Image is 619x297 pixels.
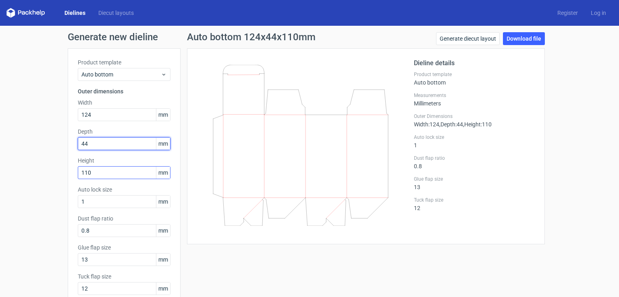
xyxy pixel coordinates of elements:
div: 12 [414,197,535,211]
h1: Auto bottom 124x44x110mm [187,32,316,42]
div: Auto bottom [414,71,535,86]
label: Auto lock size [78,186,170,194]
span: mm [156,138,170,150]
span: mm [156,109,170,121]
span: Auto bottom [81,70,161,78]
label: Dust flap ratio [78,214,170,223]
label: Auto lock size [414,134,535,140]
label: Tuck flap size [414,197,535,203]
a: Download file [503,32,545,45]
label: Tuck flap size [78,272,170,280]
label: Measurements [414,92,535,99]
label: Depth [78,128,170,136]
h2: Dieline details [414,58,535,68]
a: Generate diecut layout [436,32,500,45]
div: Millimeters [414,92,535,107]
label: Dust flap ratio [414,155,535,161]
span: mm [156,225,170,237]
label: Glue flap size [78,243,170,252]
span: mm [156,283,170,295]
div: 13 [414,176,535,190]
h1: Generate new dieline [68,32,551,42]
a: Log in [584,9,613,17]
span: mm [156,167,170,179]
span: , Height : 110 [463,121,492,128]
span: , Depth : 44 [439,121,463,128]
span: Width : 124 [414,121,439,128]
span: mm [156,254,170,266]
label: Width [78,99,170,107]
a: Diecut layouts [92,9,140,17]
label: Product template [78,58,170,66]
h3: Outer dimensions [78,87,170,95]
label: Glue flap size [414,176,535,182]
div: 0.8 [414,155,535,169]
span: mm [156,196,170,208]
a: Register [551,9,584,17]
label: Height [78,157,170,165]
label: Product template [414,71,535,78]
a: Dielines [58,9,92,17]
label: Outer Dimensions [414,113,535,120]
div: 1 [414,134,535,148]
